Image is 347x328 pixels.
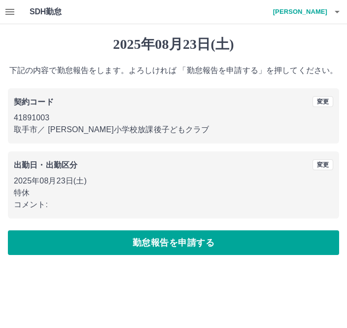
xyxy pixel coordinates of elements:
[312,159,333,170] button: 変更
[14,175,333,187] p: 2025年08月23日(土)
[8,65,339,76] p: 下記の内容で勤怠報告をします。よろしければ 「勤怠報告を申請する」を押してください。
[14,161,77,169] b: 出勤日・出勤区分
[8,230,339,255] button: 勤怠報告を申請する
[8,36,339,53] h1: 2025年08月23日(土)
[14,112,333,124] p: 41891003
[14,124,333,136] p: 取手市 ／ [PERSON_NAME]小学校放課後子どもクラブ
[14,199,333,211] p: コメント:
[14,187,333,199] p: 特休
[14,98,54,106] b: 契約コード
[312,96,333,107] button: 変更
